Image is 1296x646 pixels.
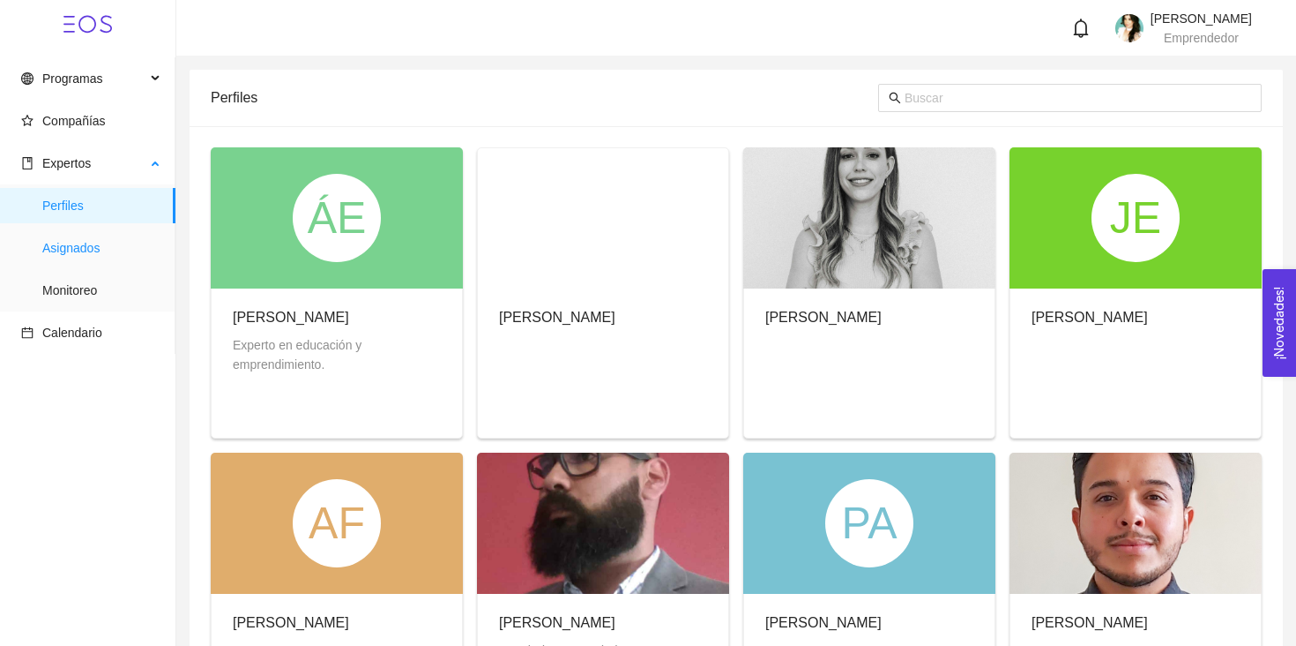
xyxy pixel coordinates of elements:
[233,306,441,328] div: [PERSON_NAME]
[765,306,882,328] div: [PERSON_NAME]
[825,479,913,567] div: PA
[1164,31,1239,45] span: Emprendedor
[499,612,707,634] div: [PERSON_NAME]
[42,326,102,340] span: Calendario
[1115,14,1143,42] img: 1731682795038-EEE7E56A-5C0C-4F3A-A9E7-FB8F04D6ABB8.jpeg
[1071,19,1091,38] span: bell
[293,479,381,567] div: AF
[21,72,34,85] span: global
[21,115,34,127] span: star
[21,327,34,339] span: calendar
[42,230,161,266] span: Asignados
[42,114,106,128] span: Compañías
[293,174,381,262] div: ÁE
[1032,612,1148,634] div: [PERSON_NAME]
[499,306,615,328] div: [PERSON_NAME]
[42,188,161,223] span: Perfiles
[42,71,102,86] span: Programas
[42,156,91,170] span: Expertos
[1151,11,1252,26] span: [PERSON_NAME]
[1091,174,1180,262] div: JE
[889,92,901,104] span: search
[1032,306,1148,328] div: [PERSON_NAME]
[1262,269,1296,377] button: Open Feedback Widget
[233,335,441,374] div: Experto en educación y emprendimiento.
[21,157,34,169] span: book
[905,88,1251,108] input: Buscar
[211,72,878,123] div: Perfiles
[233,612,349,634] div: [PERSON_NAME]
[765,612,882,634] div: [PERSON_NAME]
[42,273,161,308] span: Monitoreo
